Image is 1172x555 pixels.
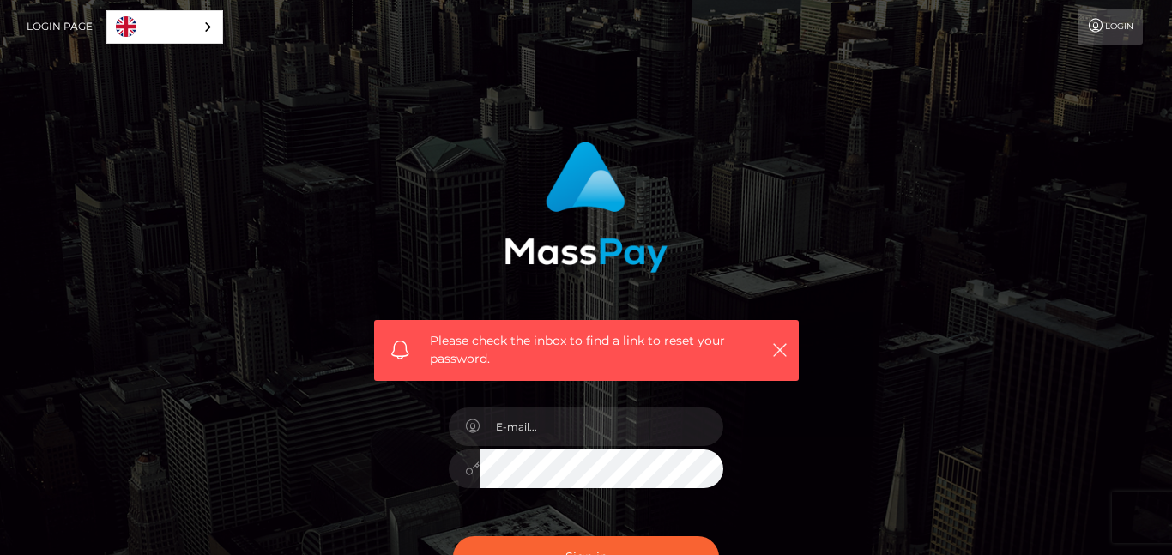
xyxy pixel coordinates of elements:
[504,142,668,273] img: MassPay Login
[480,407,723,446] input: E-mail...
[106,10,223,44] div: Language
[1078,9,1143,45] a: Login
[107,11,222,43] a: English
[27,9,93,45] a: Login Page
[430,332,743,368] span: Please check the inbox to find a link to reset your password.
[106,10,223,44] aside: Language selected: English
